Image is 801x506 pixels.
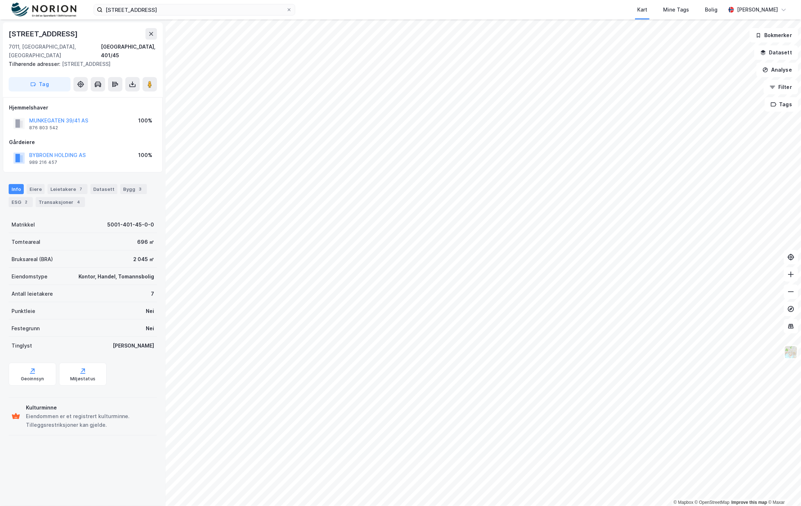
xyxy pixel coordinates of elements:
[12,341,32,350] div: Tinglyst
[138,151,152,160] div: 100%
[48,184,87,194] div: Leietakere
[26,403,154,412] div: Kulturminne
[9,197,33,207] div: ESG
[12,3,76,17] img: norion-logo.80e7a08dc31c2e691866.png
[23,198,30,206] div: 2
[705,5,717,14] div: Bolig
[737,5,778,14] div: [PERSON_NAME]
[9,103,157,112] div: Hjemmelshaver
[26,412,154,429] div: Eiendommen er et registrert kulturminne. Tilleggsrestriksjoner kan gjelde.
[9,138,157,147] div: Gårdeiere
[120,184,147,194] div: Bygg
[12,290,53,298] div: Antall leietakere
[764,80,798,94] button: Filter
[12,272,48,281] div: Eiendomstype
[77,185,85,193] div: 7
[70,376,95,382] div: Miljøstatus
[151,290,154,298] div: 7
[756,63,798,77] button: Analyse
[732,500,767,505] a: Improve this map
[754,45,798,60] button: Datasett
[101,42,157,60] div: [GEOGRAPHIC_DATA], 401/45
[12,238,40,246] div: Tomteareal
[12,324,40,333] div: Festegrunn
[765,471,801,506] iframe: Chat Widget
[9,61,62,67] span: Tilhørende adresser:
[107,220,154,229] div: 5001-401-45-0-0
[765,471,801,506] div: Kontrollprogram for chat
[146,307,154,315] div: Nei
[674,500,693,505] a: Mapbox
[137,238,154,246] div: 696 ㎡
[9,60,151,68] div: [STREET_ADDRESS]
[78,272,154,281] div: Kontor, Handel, Tomannsbolig
[137,185,144,193] div: 3
[113,341,154,350] div: [PERSON_NAME]
[133,255,154,264] div: 2 045 ㎡
[9,184,24,194] div: Info
[12,307,35,315] div: Punktleie
[663,5,689,14] div: Mine Tags
[9,42,101,60] div: 7011, [GEOGRAPHIC_DATA], [GEOGRAPHIC_DATA]
[12,220,35,229] div: Matrikkel
[9,28,79,40] div: [STREET_ADDRESS]
[75,198,82,206] div: 4
[695,500,730,505] a: OpenStreetMap
[784,345,798,359] img: Z
[765,97,798,112] button: Tags
[9,77,71,91] button: Tag
[36,197,85,207] div: Transaksjoner
[29,160,57,165] div: 989 216 457
[21,376,44,382] div: Geoinnsyn
[27,184,45,194] div: Eiere
[750,28,798,42] button: Bokmerker
[146,324,154,333] div: Nei
[138,116,152,125] div: 100%
[637,5,647,14] div: Kart
[12,255,53,264] div: Bruksareal (BRA)
[29,125,58,131] div: 876 803 542
[90,184,117,194] div: Datasett
[103,4,286,15] input: Søk på adresse, matrikkel, gårdeiere, leietakere eller personer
